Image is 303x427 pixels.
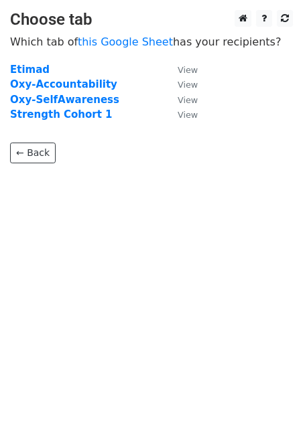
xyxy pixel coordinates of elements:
a: View [164,94,198,106]
a: View [164,78,198,90]
a: Etimad [10,64,50,76]
p: Which tab of has your recipients? [10,35,293,49]
h3: Choose tab [10,10,293,29]
small: View [178,110,198,120]
small: View [178,95,198,105]
a: ← Back [10,143,56,163]
a: Strength Cohort 1 [10,108,113,120]
small: View [178,65,198,75]
a: Oxy-Accountability [10,78,117,90]
a: View [164,64,198,76]
a: View [164,108,198,120]
small: View [178,80,198,90]
a: this Google Sheet [78,35,173,48]
a: Oxy-SelfAwareness [10,94,119,106]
